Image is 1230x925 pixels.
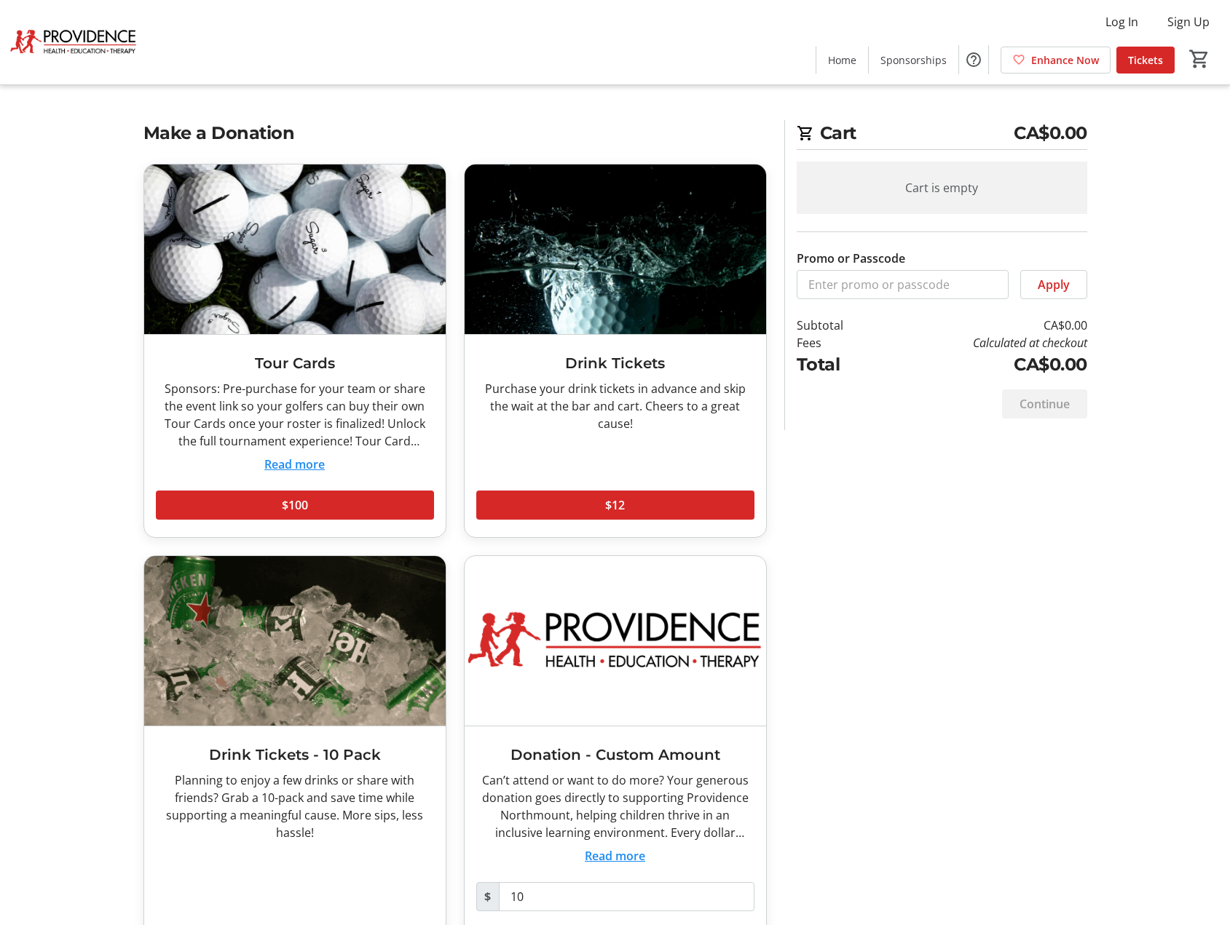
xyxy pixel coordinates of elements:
[797,352,881,378] td: Total
[880,52,947,68] span: Sponsorships
[880,352,1087,378] td: CA$0.00
[156,491,434,520] button: $100
[476,491,754,520] button: $12
[1128,52,1163,68] span: Tickets
[605,496,625,514] span: $12
[9,6,138,79] img: Providence's Logo
[1116,47,1175,74] a: Tickets
[156,380,434,450] div: Sponsors: Pre-purchase for your team or share the event link so your golfers can buy their own To...
[880,317,1087,334] td: CA$0.00
[797,120,1087,150] h2: Cart
[1094,10,1150,33] button: Log In
[476,744,754,766] h3: Donation - Custom Amount
[880,334,1087,352] td: Calculated at checkout
[1156,10,1221,33] button: Sign Up
[282,496,308,514] span: $100
[797,250,905,267] label: Promo or Passcode
[264,456,325,473] button: Read more
[959,45,988,74] button: Help
[465,164,766,334] img: Drink Tickets
[156,771,434,841] div: Planning to enjoy a few drinks or share with friends? Grab a 10-pack and save time while supporti...
[1038,276,1070,293] span: Apply
[156,744,434,766] h3: Drink Tickets - 10 Pack
[144,164,446,334] img: Tour Cards
[797,270,1009,299] input: Enter promo or passcode
[465,556,766,726] img: Donation - Custom Amount
[476,882,500,911] span: $
[1186,46,1213,72] button: Cart
[144,556,446,726] img: Drink Tickets - 10 Pack
[797,162,1087,214] div: Cart is empty
[156,352,434,374] h3: Tour Cards
[816,47,868,74] a: Home
[797,317,881,334] td: Subtotal
[1031,52,1099,68] span: Enhance Now
[476,352,754,374] h3: Drink Tickets
[476,380,754,432] div: Purchase your drink tickets in advance and skip the wait at the bar and cart. Cheers to a great c...
[143,120,767,146] h2: Make a Donation
[585,847,645,865] button: Read more
[828,52,856,68] span: Home
[1105,13,1138,31] span: Log In
[1014,120,1087,146] span: CA$0.00
[1020,270,1087,299] button: Apply
[1167,13,1210,31] span: Sign Up
[476,771,754,841] div: Can’t attend or want to do more? Your generous donation goes directly to supporting Providence No...
[797,334,881,352] td: Fees
[499,882,754,911] input: Donation Amount
[869,47,958,74] a: Sponsorships
[1001,47,1111,74] a: Enhance Now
